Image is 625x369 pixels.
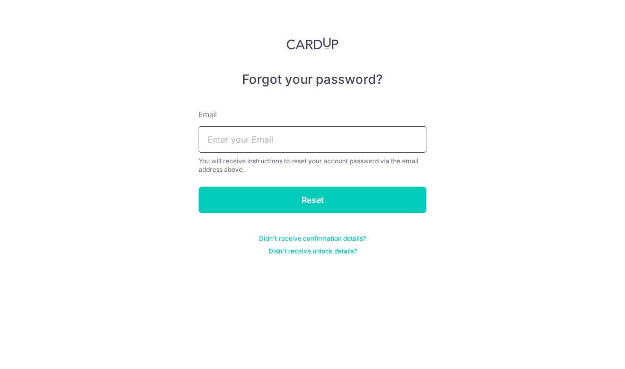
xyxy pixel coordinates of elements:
input: Reset [199,187,426,213]
img: CardUp Logo [287,37,338,50]
label: Email [199,109,217,120]
div: You will receive instructions to reset your account password via the email address above. [199,157,426,174]
input: Enter your Email [199,126,426,153]
h5: Forgot your password? [199,71,426,88]
a: Didn't receive confirmation details? [259,234,366,243]
a: Didn't receive unlock details? [269,247,357,256]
